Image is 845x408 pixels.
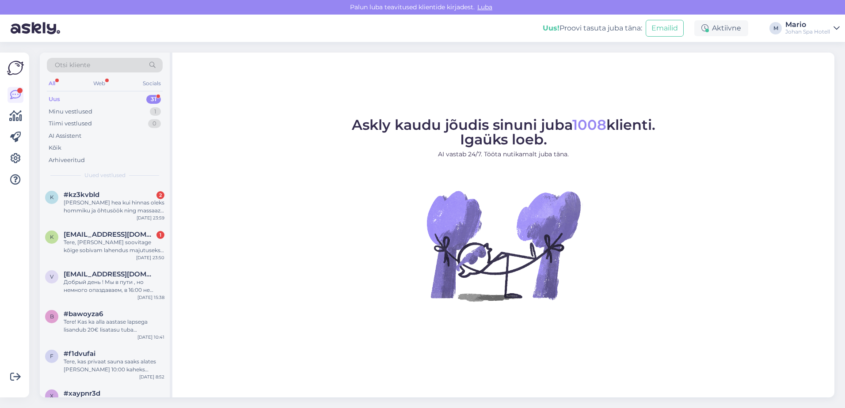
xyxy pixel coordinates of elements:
[49,132,81,140] div: AI Assistent
[49,107,92,116] div: Minu vestlused
[64,278,164,294] div: Добрый день ! Мы в пути , но немного опаздаваем, в 16:00 не успеем. С уважением [PERSON_NAME] [PH...
[7,60,24,76] img: Askly Logo
[543,23,642,34] div: Proovi tasuta juba täna:
[50,353,53,359] span: f
[64,230,156,238] span: ksana.laur@gmail.com
[694,20,748,36] div: Aktiivne
[50,273,53,280] span: v
[785,21,830,28] div: Mario
[646,20,684,37] button: Emailid
[137,294,164,301] div: [DATE] 15:38
[64,318,164,334] div: Tere! Kas ka alla aastase lapsega lisandub 20€ lisatasu tuba broneerides?
[49,156,85,165] div: Arhiveeritud
[50,313,54,320] span: b
[156,191,164,199] div: 2
[136,254,164,261] div: [DATE] 23:50
[572,116,606,133] span: 1008
[64,199,164,215] div: [PERSON_NAME] hea kui hinnas oleks hommiku ja õhtusöök ning massaaz kõigile. Mis pakkumise saate ...
[137,215,164,221] div: [DATE] 23:59
[55,60,90,70] span: Otsi kliente
[424,166,583,325] img: No Chat active
[64,238,164,254] div: Tere, [PERSON_NAME] soovitage kõige sobivam lahendus majutuseks. 26-27.09.2025, kaks tuba hommiku...
[49,95,60,104] div: Uus
[156,231,164,239] div: 1
[64,350,95,358] span: #f1dvufai
[84,171,126,179] span: Uued vestlused
[150,107,161,116] div: 1
[785,21,840,35] a: MarioJohan Spa Hotell
[475,3,495,11] span: Luba
[785,28,830,35] div: Johan Spa Hotell
[49,144,61,152] div: Kõik
[141,78,163,89] div: Socials
[64,389,100,397] span: #xaypnr3d
[64,358,164,374] div: Tere, kas privaat sauna saaks alates [PERSON_NAME] 10:00 kaheks tunniks?
[146,95,161,104] div: 31
[64,310,103,318] span: #bawoyza6
[50,393,53,399] span: x
[50,234,54,240] span: k
[64,191,99,199] span: #kz3kvbld
[91,78,107,89] div: Web
[543,24,560,32] b: Uus!
[769,22,782,34] div: M
[139,374,164,380] div: [DATE] 8:52
[137,334,164,340] div: [DATE] 10:41
[148,119,161,128] div: 0
[50,194,54,200] span: k
[352,150,655,159] p: AI vastab 24/7. Tööta nutikamalt juba täna.
[47,78,57,89] div: All
[64,270,156,278] span: vladocek@inbox.lv
[49,119,92,128] div: Tiimi vestlused
[352,116,655,148] span: Askly kaudu jõudis sinuni juba klienti. Igaüks loeb.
